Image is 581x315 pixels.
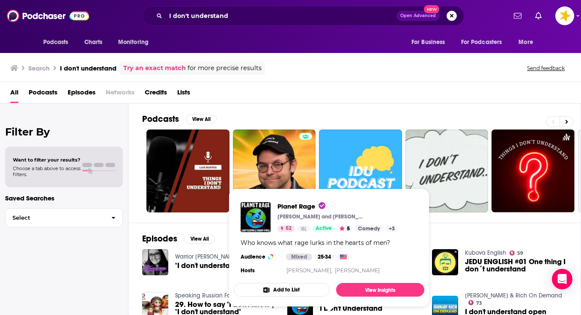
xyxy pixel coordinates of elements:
[112,34,160,50] button: open menu
[286,253,312,260] div: Mixed
[175,262,241,269] a: "I don't understand"
[461,36,502,48] span: For Podcasters
[7,8,89,24] img: Podchaser - Follow, Share and Rate Podcasts
[241,202,271,232] img: Planet Rage
[555,6,574,25] span: Logged in as Spreaker_Prime
[552,269,572,289] div: Open Intercom Messenger
[465,249,506,256] a: Kubova English
[13,157,80,163] span: Want to filter your results?
[524,65,567,72] button: Send feedback
[411,36,445,48] span: For Business
[510,9,525,23] a: Show notifications dropdown
[518,36,533,48] span: More
[142,249,168,275] img: "I don't understand"
[316,224,332,233] span: Active
[29,85,57,103] a: Podcasts
[337,225,352,232] button: 5
[355,225,383,232] a: Comedy
[532,9,545,23] a: Show notifications dropdown
[509,250,523,256] a: 59
[145,85,167,103] a: Credits
[241,239,390,247] div: Who knows what rage lurks in the hearts of men?
[142,114,179,124] h2: Podcasts
[432,249,458,275] img: JEDU ENGLISH #01 One thing I don´t understand
[60,64,116,72] h3: I don't understand
[476,301,482,305] span: 73
[286,267,333,274] a: [PERSON_NAME],
[335,267,380,274] a: [PERSON_NAME]
[37,34,80,50] button: open menu
[5,194,123,202] p: Saved Searches
[28,64,50,72] h3: Search
[142,114,217,124] a: PodcastsView All
[396,11,440,21] button: Open AdvancedNew
[186,114,217,124] button: View All
[400,14,436,18] span: Open Advanced
[277,213,363,220] p: [PERSON_NAME] and [PERSON_NAME]
[142,233,215,244] a: EpisodesView All
[10,85,18,103] a: All
[43,36,69,48] span: Podcasts
[106,85,134,103] span: Networks
[123,63,186,73] a: Try an exact match
[468,300,482,305] a: 73
[277,202,325,210] span: Planet Rage
[555,6,574,25] img: User Profile
[405,34,456,50] button: open menu
[166,9,396,23] input: Search podcasts, credits, & more...
[312,225,335,232] a: Active
[6,215,104,221] span: Select
[465,292,562,299] a: Johnjay & Rich On Demand
[517,251,523,255] span: 59
[142,6,464,26] div: Search podcasts, credits, & more...
[555,6,574,25] button: Show profile menu
[456,34,515,50] button: open menu
[241,267,255,274] h4: Hosts
[424,5,439,13] span: New
[13,165,80,177] span: Choose a tab above to access filters.
[5,208,123,227] button: Select
[79,34,108,50] a: Charts
[68,85,95,103] a: Episodes
[177,85,190,103] a: Lists
[175,253,238,260] a: Warrior Walker
[175,292,251,299] a: Speaking Russian Fast-Track
[84,36,103,48] span: Charts
[5,126,123,138] h2: Filter By
[142,233,177,244] h2: Episodes
[234,283,329,297] button: Add to List
[385,225,398,232] a: +3
[286,224,292,233] span: 52
[277,225,295,232] a: 52
[241,253,279,260] h3: Audience
[465,258,567,273] a: JEDU ENGLISH #01 One thing I don´t understand
[118,36,149,48] span: Monitoring
[512,34,544,50] button: open menu
[336,283,424,297] a: View Insights
[184,234,215,244] button: View All
[277,202,398,210] a: Planet Rage
[314,253,334,260] div: 25-34
[188,63,262,73] span: for more precise results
